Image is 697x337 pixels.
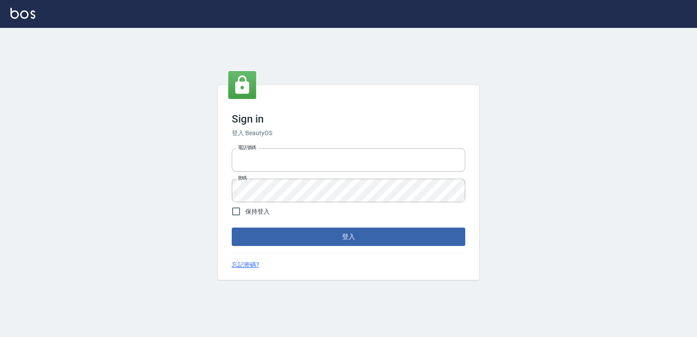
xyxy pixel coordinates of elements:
[232,129,465,138] h6: 登入 BeautyOS
[232,228,465,246] button: 登入
[232,113,465,125] h3: Sign in
[245,207,270,216] span: 保持登入
[232,260,259,269] a: 忘記密碼?
[10,8,35,19] img: Logo
[238,175,247,181] label: 密碼
[238,144,256,151] label: 電話號碼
